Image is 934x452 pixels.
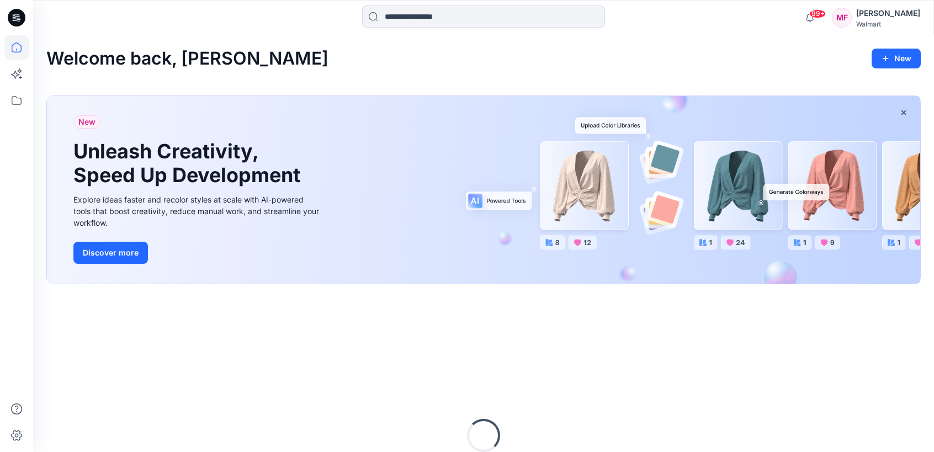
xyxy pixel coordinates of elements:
div: Explore ideas faster and recolor styles at scale with AI-powered tools that boost creativity, red... [73,194,322,228]
div: MF [832,8,852,28]
button: Discover more [73,242,148,264]
span: New [78,115,95,129]
h2: Welcome back, [PERSON_NAME] [46,49,328,69]
h1: Unleash Creativity, Speed Up Development [73,140,305,187]
div: Walmart [856,20,920,28]
span: 99+ [809,9,826,18]
div: [PERSON_NAME] [856,7,920,20]
button: New [872,49,921,68]
a: Discover more [73,242,322,264]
